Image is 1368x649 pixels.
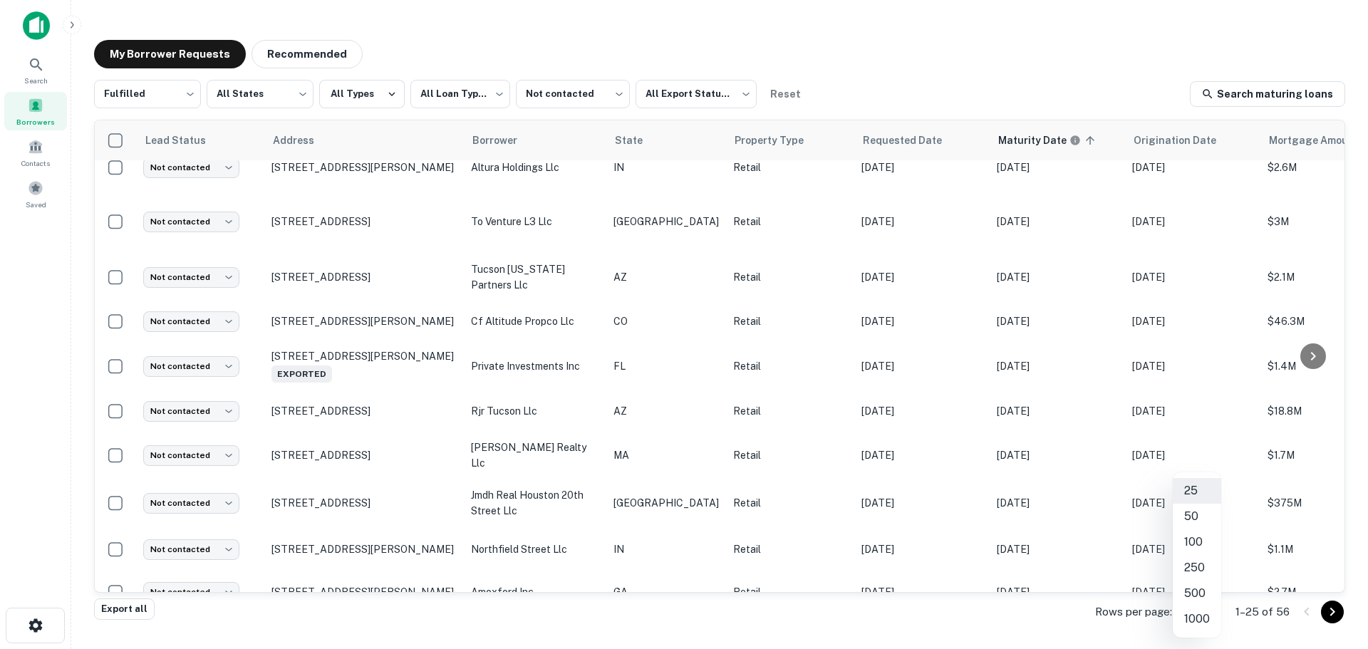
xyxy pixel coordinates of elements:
li: 50 [1173,504,1221,529]
li: 100 [1173,529,1221,555]
iframe: Chat Widget [1297,535,1368,603]
li: 500 [1173,581,1221,606]
li: 25 [1173,478,1221,504]
li: 250 [1173,555,1221,581]
li: 1000 [1173,606,1221,632]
